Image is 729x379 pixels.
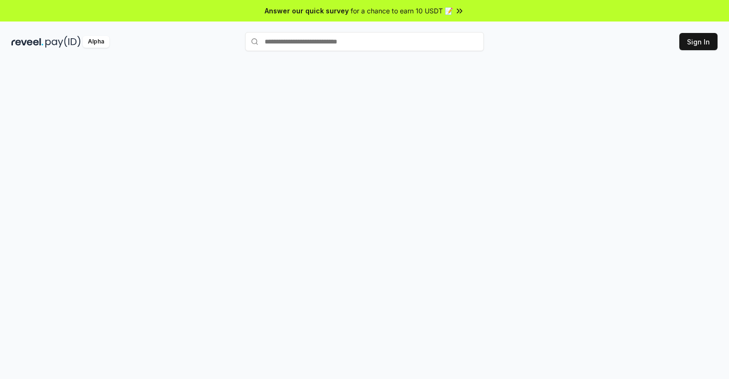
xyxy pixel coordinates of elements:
[265,6,349,16] span: Answer our quick survey
[11,36,43,48] img: reveel_dark
[679,33,718,50] button: Sign In
[83,36,109,48] div: Alpha
[45,36,81,48] img: pay_id
[351,6,453,16] span: for a chance to earn 10 USDT 📝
